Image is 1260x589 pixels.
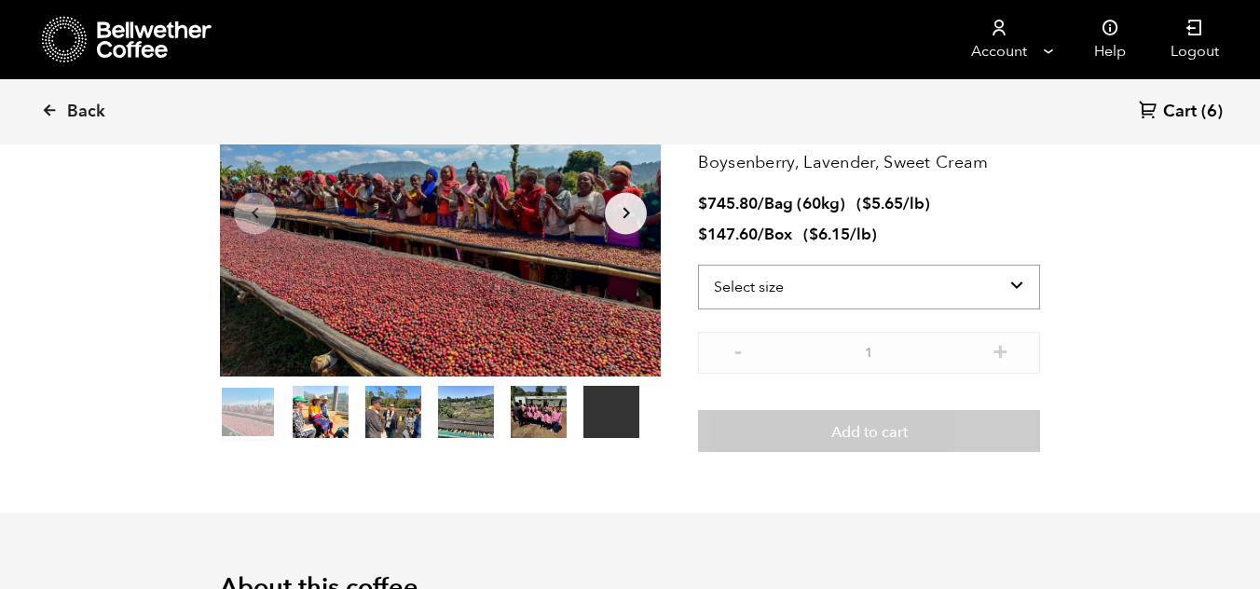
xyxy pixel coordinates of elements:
[698,224,707,245] span: $
[758,224,764,245] span: /
[809,224,850,245] bdi: 6.15
[698,193,707,214] span: $
[809,224,818,245] span: $
[758,193,764,214] span: /
[764,224,792,245] span: Box
[862,193,903,214] bdi: 5.65
[850,224,871,245] span: /lb
[583,386,639,438] video: Your browser does not support the video tag.
[862,193,871,214] span: $
[1163,101,1197,123] span: Cart
[698,410,1040,453] button: Add to cart
[903,193,924,214] span: /lb
[67,101,105,123] span: Back
[803,224,877,245] span: ( )
[726,341,749,360] button: -
[856,193,930,214] span: ( )
[698,224,758,245] bdi: 147.60
[764,193,845,214] span: Bag (60kg)
[1201,101,1223,123] span: (6)
[698,150,1040,175] p: Boysenberry, Lavender, Sweet Cream
[698,193,758,214] bdi: 745.80
[1139,100,1223,125] a: Cart (6)
[989,341,1012,360] button: +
